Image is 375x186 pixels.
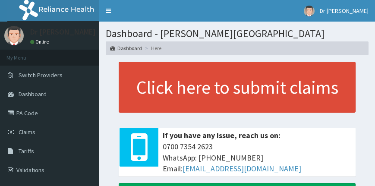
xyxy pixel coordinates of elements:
a: [EMAIL_ADDRESS][DOMAIN_NAME] [183,164,301,173]
span: 0700 7354 2623 WhatsApp: [PHONE_NUMBER] Email: [163,141,351,174]
span: Claims [19,128,35,136]
span: Dashboard [19,90,47,98]
img: User Image [4,26,24,45]
a: Dashboard [110,44,142,52]
span: Dr [PERSON_NAME] [320,7,369,15]
p: Dr [PERSON_NAME] [30,28,96,36]
span: Tariffs [19,147,34,155]
img: User Image [304,6,315,16]
a: Click here to submit claims [119,62,356,113]
b: If you have any issue, reach us on: [163,130,280,140]
h1: Dashboard - [PERSON_NAME][GEOGRAPHIC_DATA] [106,28,369,39]
li: Here [143,44,161,52]
span: Switch Providers [19,71,63,79]
a: Online [30,39,51,45]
